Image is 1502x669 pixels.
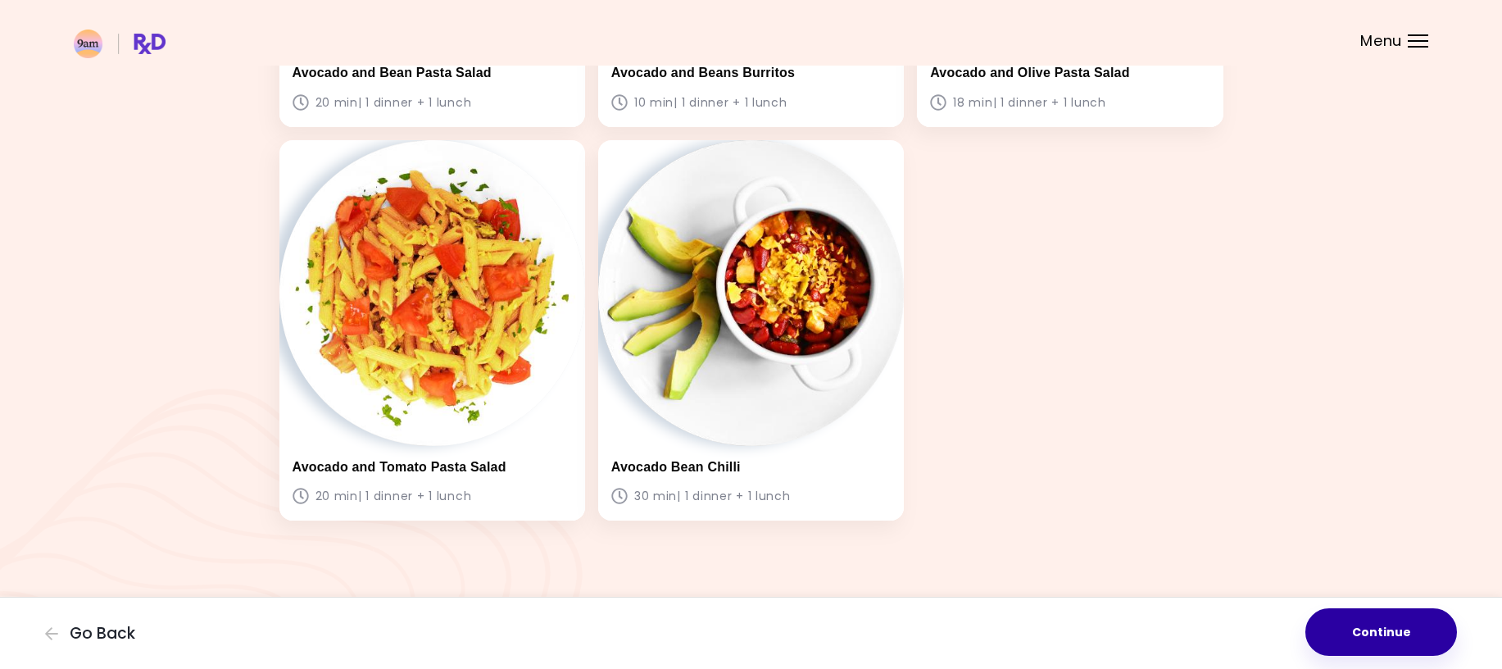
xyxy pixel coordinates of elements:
[611,91,891,114] p: 10 min | 1 dinner + 1 lunch
[611,485,891,507] p: 30 min | 1 dinner + 1 lunch
[70,625,135,643] span: Go Back
[45,625,143,643] button: Go Back
[74,30,166,58] img: RxDiet
[293,65,572,80] h3: Avocado and Bean Pasta Salad
[611,459,891,475] h3: Avocado Bean Chilli
[1360,34,1402,48] span: Menu
[611,65,891,80] h3: Avocado and Beans Burritos
[293,91,572,114] p: 20 min | 1 dinner + 1 lunch
[930,65,1209,80] h3: Avocado and Olive Pasta Salad
[1305,608,1457,656] button: Continue
[293,459,572,475] h3: Avocado and Tomato Pasta Salad
[293,485,572,507] p: 20 min | 1 dinner + 1 lunch
[930,91,1209,114] p: 18 min | 1 dinner + 1 lunch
